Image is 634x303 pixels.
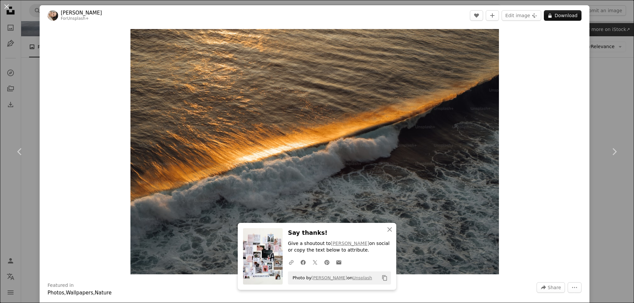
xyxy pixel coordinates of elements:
[502,10,541,21] button: Edit image
[568,282,581,293] button: More Actions
[594,120,634,183] a: Next
[48,10,58,21] img: Go to Polina Kuzovkova's profile
[130,29,499,274] img: the sun is shining on the ocean waves
[288,228,391,238] h3: Say thanks!
[331,241,369,246] a: [PERSON_NAME]
[379,272,390,284] button: Copy to clipboard
[48,282,74,289] h3: Featured in
[297,256,309,269] a: Share on Facebook
[544,10,581,21] button: Download
[66,290,93,296] a: Wallpapers
[61,16,102,21] div: For
[288,240,391,254] p: Give a shoutout to on social or copy the text below to attribute.
[61,10,102,16] a: [PERSON_NAME]
[537,282,565,293] button: Share this image
[67,16,89,21] a: Unsplash+
[333,256,345,269] a: Share over email
[64,290,66,296] span: ,
[48,290,64,296] a: Photos
[470,10,483,21] button: Like
[95,290,112,296] a: Nature
[289,273,372,283] span: Photo by on
[548,283,561,292] span: Share
[130,29,499,274] button: Zoom in on this image
[309,256,321,269] a: Share on Twitter
[93,290,95,296] span: ,
[486,10,499,21] button: Add to Collection
[311,275,347,280] a: [PERSON_NAME]
[352,275,372,280] a: Unsplash
[321,256,333,269] a: Share on Pinterest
